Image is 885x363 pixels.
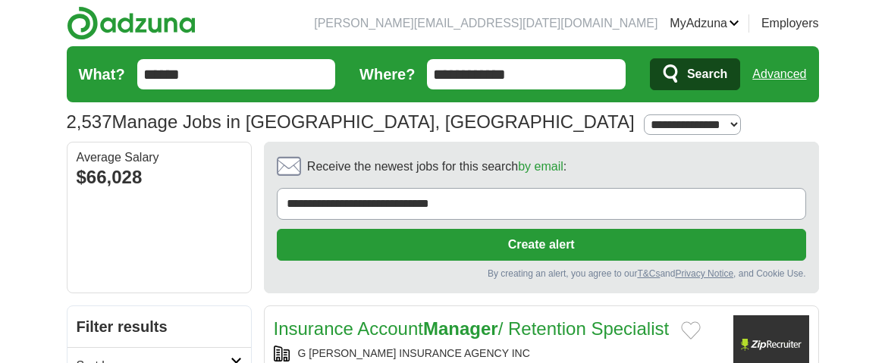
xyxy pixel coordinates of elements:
span: 2,537 [67,108,112,136]
a: Advanced [752,59,806,89]
a: T&Cs [637,268,660,279]
div: By creating an alert, you agree to our and , and Cookie Use. [277,267,806,280]
div: Average Salary [77,152,242,164]
a: Employers [761,14,819,33]
button: Search [650,58,740,90]
li: [PERSON_NAME][EMAIL_ADDRESS][DATE][DOMAIN_NAME] [314,14,657,33]
a: by email [518,160,563,173]
a: Privacy Notice [675,268,733,279]
a: Insurance AccountManager/ Retention Specialist [274,318,670,339]
strong: Manager [423,318,498,339]
label: What? [79,63,125,86]
div: G [PERSON_NAME] INSURANCE AGENCY INC [274,346,721,361]
button: Create alert [277,229,806,261]
span: Search [687,59,727,89]
h1: Manage Jobs in [GEOGRAPHIC_DATA], [GEOGRAPHIC_DATA] [67,111,635,132]
span: Receive the newest jobs for this search : [307,158,566,176]
a: MyAdzuna [670,14,739,33]
button: Add to favorite jobs [681,321,701,340]
label: Where? [359,63,415,86]
img: Adzuna logo [67,6,196,40]
h2: Filter results [67,306,251,347]
div: $66,028 [77,164,242,191]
